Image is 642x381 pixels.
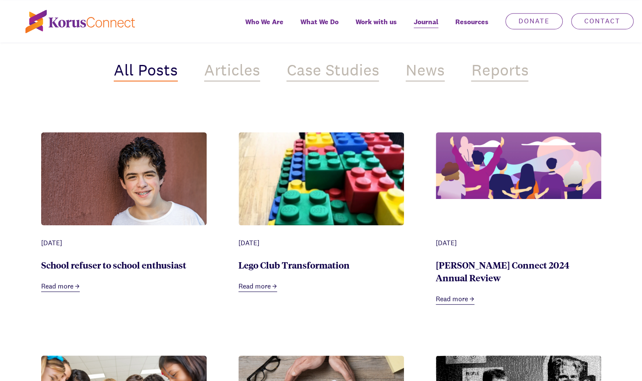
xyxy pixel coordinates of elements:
a: Lego Club Transformation [238,259,350,271]
div: Resources [447,12,497,42]
a: Read more [436,294,474,305]
img: aIGMRVGsbswqTMmR_legoimage.png [238,132,404,244]
div: News [406,61,445,81]
div: Case Studies [286,61,379,81]
div: [DATE] [41,238,207,248]
span: Journal [414,16,438,28]
a: What We Do [292,12,347,42]
a: Who We Are [237,12,292,42]
div: Reports [471,61,528,81]
span: Work with us [356,16,397,28]
img: korus-connect%2Fc5177985-88d5-491d-9cd7-4a1febad1357_logo.svg [25,10,135,33]
div: Articles [204,61,260,81]
span: What We Do [300,16,339,28]
div: All Posts [114,61,178,81]
a: Work with us [347,12,405,42]
a: Contact [571,13,634,29]
a: Read more [41,281,80,292]
a: Donate [505,13,563,29]
div: [DATE] [436,238,601,248]
a: Journal [405,12,447,42]
img: aC7AnydWJ-7kSa9R_EOFYdonationpagebanner.png [436,132,601,199]
img: aIGfMVGsbswqTMpZ_TeenBoywithBraces_shutterstock_303905240.jpg [41,132,207,243]
a: [PERSON_NAME] Connect 2024 Annual Review [436,259,569,283]
a: Read more [238,281,277,292]
div: [DATE] [238,238,404,248]
span: Who We Are [245,16,283,28]
a: School refuser to school enthusiast [41,259,186,271]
